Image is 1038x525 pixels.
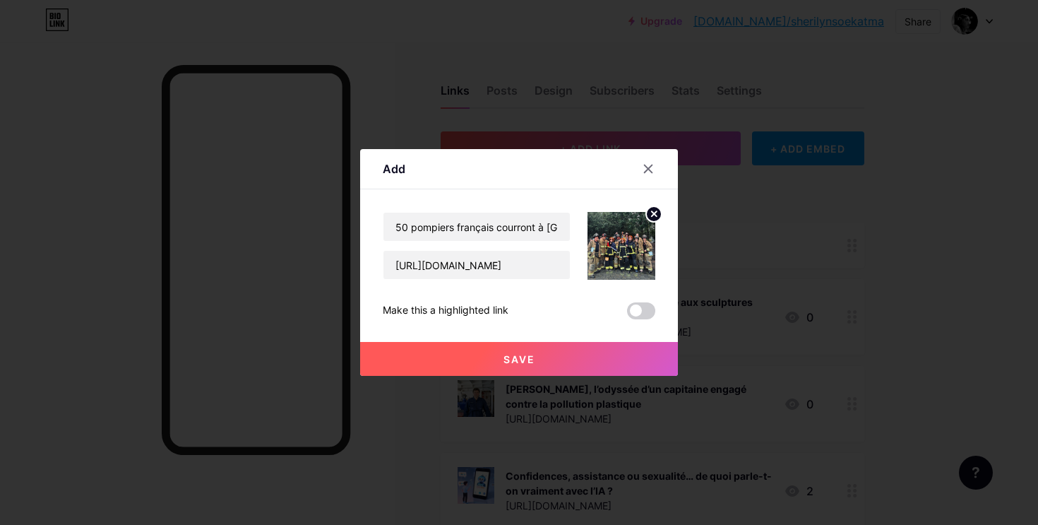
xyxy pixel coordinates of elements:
[383,302,508,319] div: Make this a highlighted link
[383,160,405,177] div: Add
[383,251,570,279] input: URL
[503,353,535,365] span: Save
[360,342,678,376] button: Save
[383,213,570,241] input: Title
[587,212,655,280] img: link_thumbnail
